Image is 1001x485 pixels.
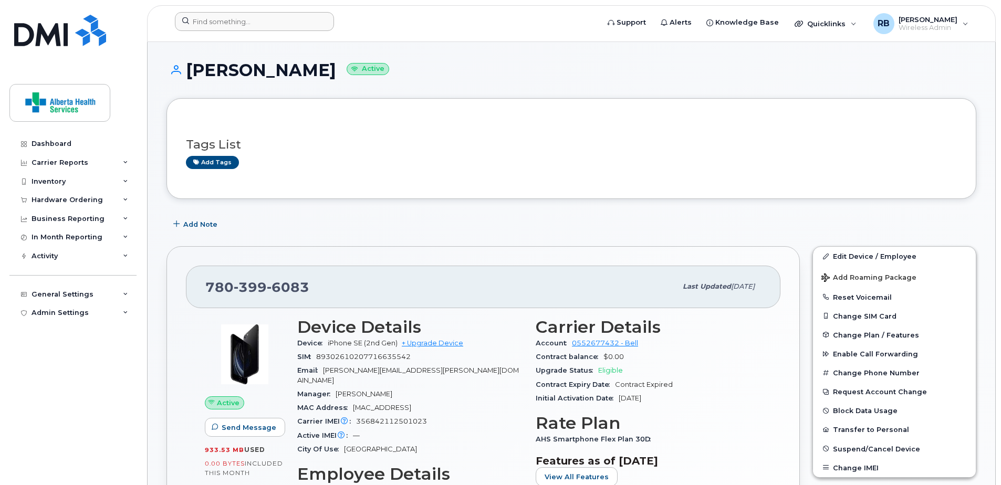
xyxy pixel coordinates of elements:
span: Initial Activation Date [536,394,619,402]
span: included this month [205,459,283,477]
span: View All Features [545,472,609,482]
span: 356842112501023 [356,417,427,425]
button: Suspend/Cancel Device [813,439,976,458]
span: [PERSON_NAME] [336,390,392,398]
button: Add Note [166,215,226,234]
a: Add tags [186,156,239,169]
button: Send Message [205,418,285,437]
span: City Of Use [297,445,344,453]
span: [MAC_ADDRESS] [353,404,411,412]
span: 0.00 Bytes [205,460,245,467]
span: 933.53 MB [205,446,244,454]
span: 89302610207716635542 [316,353,411,361]
span: used [244,446,265,454]
span: Manager [297,390,336,398]
h3: Features as of [DATE] [536,455,762,467]
span: Email [297,366,323,374]
span: [DATE] [731,282,755,290]
h3: Carrier Details [536,318,762,336]
h3: Rate Plan [536,414,762,433]
span: AHS Smartphone Flex Plan 30D [536,435,656,443]
span: Contract balance [536,353,603,361]
h3: Employee Details [297,465,523,483]
h1: [PERSON_NAME] [166,61,976,79]
span: 6083 [267,279,309,295]
span: Active [217,398,239,408]
span: Add Roaming Package [821,273,916,283]
span: iPhone SE (2nd Gen) [328,339,398,347]
button: Block Data Usage [813,401,976,420]
a: 0552677432 - Bell [572,339,638,347]
button: Request Account Change [813,382,976,401]
span: [PERSON_NAME][EMAIL_ADDRESS][PERSON_NAME][DOMAIN_NAME] [297,366,519,384]
span: Active IMEI [297,431,353,439]
span: Enable Call Forwarding [833,350,918,358]
a: Edit Device / Employee [813,247,976,266]
span: Contract Expiry Date [536,381,615,388]
button: Add Roaming Package [813,266,976,288]
span: 780 [205,279,309,295]
button: Transfer to Personal [813,420,976,439]
h3: Tags List [186,138,957,151]
span: — [353,431,360,439]
span: Contract Expired [615,381,673,388]
span: Device [297,339,328,347]
button: Change Plan / Features [813,325,976,344]
span: 399 [234,279,267,295]
button: Change Phone Number [813,363,976,382]
img: image20231002-3703462-1mz9tax.jpeg [213,323,276,386]
span: [GEOGRAPHIC_DATA] [344,445,417,453]
span: Suspend/Cancel Device [833,445,920,452]
span: $0.00 [603,353,624,361]
span: Send Message [222,423,276,433]
button: Reset Voicemail [813,288,976,307]
button: Change IMEI [813,458,976,477]
small: Active [347,63,389,75]
span: MAC Address [297,404,353,412]
span: Account [536,339,572,347]
span: [DATE] [619,394,641,402]
a: + Upgrade Device [402,339,463,347]
span: Upgrade Status [536,366,598,374]
h3: Device Details [297,318,523,336]
span: Last updated [683,282,731,290]
span: SIM [297,353,316,361]
button: Change SIM Card [813,307,976,325]
button: Enable Call Forwarding [813,344,976,363]
span: Carrier IMEI [297,417,356,425]
span: Eligible [598,366,623,374]
span: Add Note [183,219,217,229]
span: Change Plan / Features [833,331,919,339]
